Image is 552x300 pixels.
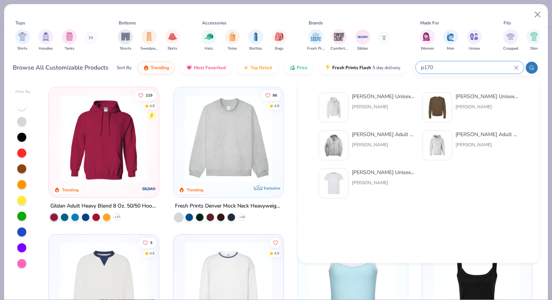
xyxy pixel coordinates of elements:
[352,168,415,176] div: [PERSON_NAME] Unisex 5.2 oz., 50/50 Ecosmart T-Shirt
[15,89,30,95] div: Filter By
[181,95,276,182] img: f5d85501-0dbb-4ee4-b115-c08fa3845d83
[333,31,345,42] img: Comfort Colors Image
[309,20,323,26] div: Brands
[355,29,370,52] button: filter button
[252,32,260,41] img: Bottles Image
[357,46,368,52] span: Gildan
[455,130,519,138] div: [PERSON_NAME] Adult 9.7 Oz. Ultimate Cotton 90/10 Pullover Hood
[470,32,478,41] img: Unisex Image
[330,29,348,52] button: filter button
[237,61,278,74] button: Top Rated
[503,29,518,52] div: filter for Cropped
[526,29,541,52] div: filter for Slim
[322,172,345,195] img: b1c750a3-7eee-44e0-9f67-e9dbfdf248d8
[134,90,156,100] button: Like
[307,29,324,52] div: filter for Fresh Prints
[307,29,324,52] button: filter button
[319,61,406,74] button: Fresh Prints Flash5 day delivery
[330,29,348,52] div: filter for Comfort Colors
[352,141,415,148] div: [PERSON_NAME]
[13,63,109,72] div: Browse All Customizable Products
[357,31,368,42] img: Gildan Image
[225,29,240,52] div: filter for Totes
[143,65,149,71] img: trending.gif
[150,241,152,245] span: 5
[186,65,192,71] img: most_fav.gif
[261,90,281,100] button: Like
[62,29,77,52] button: filter button
[503,29,518,52] button: filter button
[352,92,415,100] div: [PERSON_NAME] Unisex 7.8 Oz. Ecosmart 50/50 Pullover Hooded Sweatshirt
[352,103,415,110] div: [PERSON_NAME]
[39,46,53,52] span: Hoodies
[140,29,158,52] button: filter button
[15,20,25,26] div: Tops
[142,181,157,196] img: Gildan logo
[352,130,415,138] div: [PERSON_NAME] Adult 7.8 Oz. Ecosmart 50/50 Full-Zip Hood
[467,29,482,52] button: filter button
[62,29,77,52] div: filter for Tanks
[248,29,263,52] button: filter button
[121,32,130,41] img: Shorts Image
[201,29,216,52] div: filter for Hats
[65,32,74,41] img: Tanks Image
[165,29,180,52] div: filter for Skirts
[250,65,272,71] span: Top Rated
[167,46,177,52] span: Skirts
[38,29,53,52] button: filter button
[272,93,277,97] span: 86
[175,202,282,211] div: Fresh Prints Denver Mock Neck Heavyweight Sweatshirt
[17,46,27,52] span: Shirts
[202,20,226,26] div: Accessories
[443,29,458,52] button: filter button
[145,32,153,41] img: Sweatpants Image
[118,29,133,52] div: filter for Shorts
[42,32,50,41] img: Hoodies Image
[228,46,237,52] span: Totes
[467,29,482,52] div: filter for Unisex
[355,29,370,52] div: filter for Gildan
[443,29,458,52] div: filter for Men
[149,251,155,256] div: 4.6
[65,46,74,52] span: Tanks
[140,29,158,52] div: filter for Sweatpants
[274,251,279,256] div: 4.6
[420,63,514,72] input: Try "T-Shirt"
[205,32,213,41] img: Hats Image
[526,29,541,52] button: filter button
[455,141,519,148] div: [PERSON_NAME]
[139,238,156,248] button: Like
[455,103,519,110] div: [PERSON_NAME]
[423,32,431,41] img: Women Image
[503,46,518,52] span: Cropped
[307,46,324,52] span: Fresh Prints
[421,46,434,52] span: Women
[276,95,371,182] img: a90f7c54-8796-4cb2-9d6e-4e9644cfe0fe
[15,29,30,52] div: filter for Shirts
[181,61,231,74] button: Most Favorited
[504,20,511,26] div: Fits
[310,31,321,42] img: Fresh Prints Image
[325,65,331,71] img: flash.gif
[118,29,133,52] button: filter button
[225,29,240,52] button: filter button
[469,46,480,52] span: Unisex
[420,29,435,52] div: filter for Women
[447,46,454,52] span: Men
[146,93,152,97] span: 219
[373,64,400,72] span: 5 day delivery
[228,32,237,41] img: Totes Image
[455,92,519,100] div: [PERSON_NAME] Unisex 7.8 Oz. Ecosmart 50/50 Crewneck Sweatshirt
[322,134,345,157] img: 5fe639e1-b042-4589-8615-dcdc8070905d
[249,46,262,52] span: Bottles
[239,215,244,220] span: + 10
[194,65,226,71] span: Most Favorited
[140,46,158,52] span: Sweatpants
[15,29,30,52] button: filter button
[165,29,180,52] button: filter button
[149,103,155,109] div: 4.8
[270,238,281,248] button: Like
[243,65,249,71] img: TopRated.gif
[119,20,136,26] div: Bottoms
[205,46,213,52] span: Hats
